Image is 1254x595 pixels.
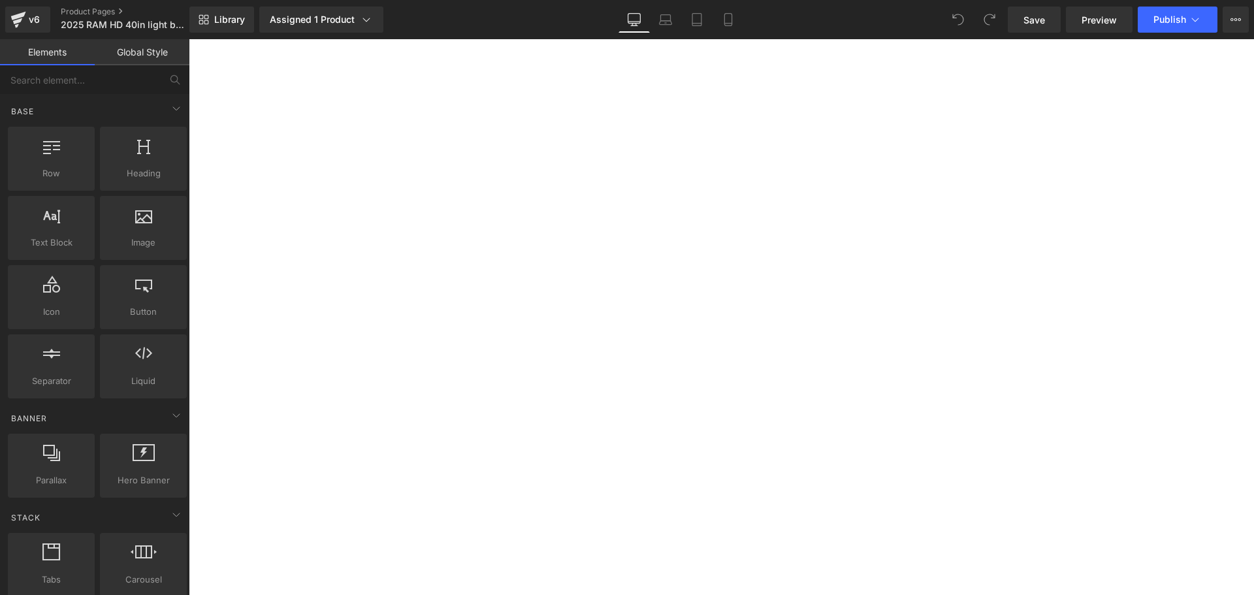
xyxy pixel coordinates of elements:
span: Parallax [12,474,91,487]
span: Library [214,14,245,25]
span: Text Block [12,236,91,249]
span: Heading [104,167,183,180]
span: Base [10,105,35,118]
button: Undo [945,7,971,33]
span: Save [1023,13,1045,27]
span: 2025 RAM HD 40in light bar SLIM [61,20,186,30]
span: Hero Banner [104,474,183,487]
a: Desktop [619,7,650,33]
span: Icon [12,305,91,319]
span: Stack [10,511,42,524]
a: Tablet [681,7,713,33]
a: Mobile [713,7,744,33]
button: Redo [976,7,1003,33]
span: Publish [1153,14,1186,25]
button: Publish [1138,7,1217,33]
span: Preview [1082,13,1117,27]
span: Separator [12,374,91,388]
a: New Library [189,7,254,33]
span: Banner [10,412,48,425]
span: Liquid [104,374,183,388]
a: Product Pages [61,7,211,17]
span: Image [104,236,183,249]
span: Row [12,167,91,180]
button: More [1223,7,1249,33]
a: Laptop [650,7,681,33]
span: Button [104,305,183,319]
div: v6 [26,11,42,28]
span: Tabs [12,573,91,587]
a: Global Style [95,39,189,65]
a: Preview [1066,7,1133,33]
a: v6 [5,7,50,33]
div: Assigned 1 Product [270,13,373,26]
span: Carousel [104,573,183,587]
